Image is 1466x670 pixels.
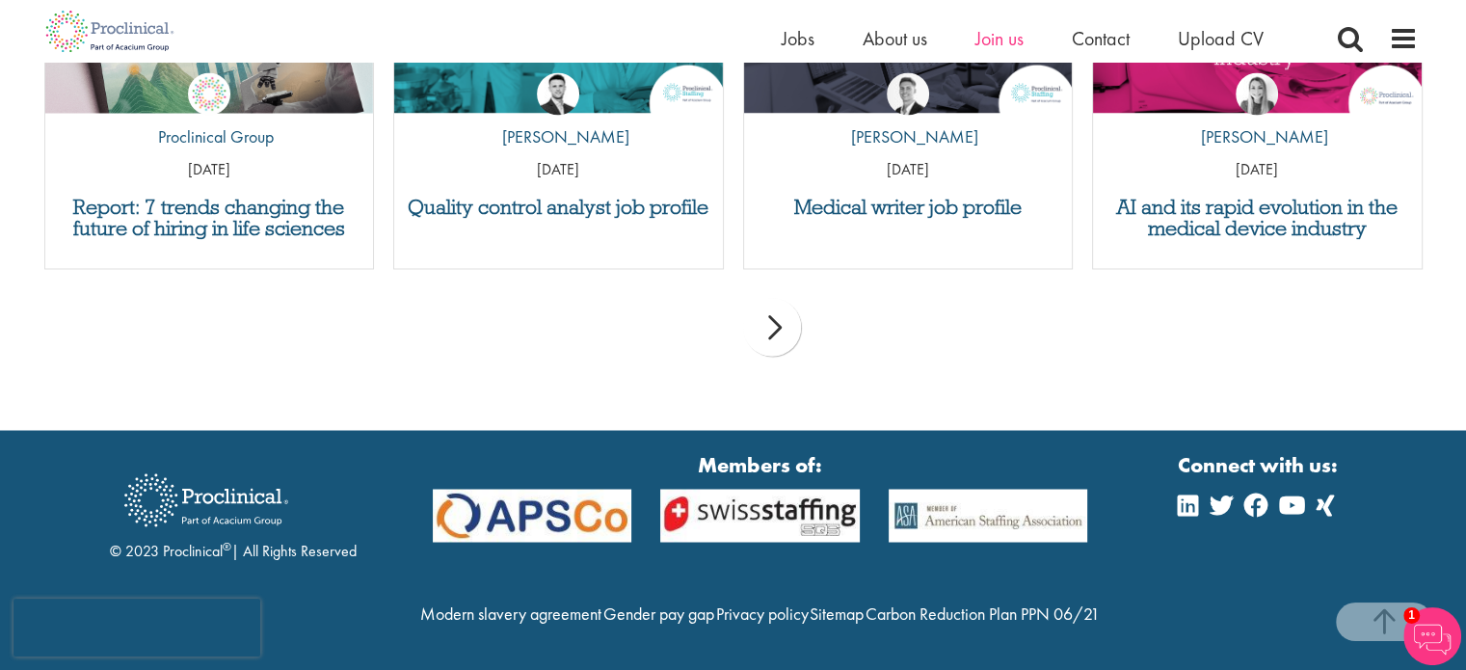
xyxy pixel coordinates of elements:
[1403,607,1461,665] img: Chatbot
[837,124,978,149] p: [PERSON_NAME]
[744,159,1073,181] p: [DATE]
[110,459,357,562] div: © 2023 Proclinical | All Rights Reserved
[144,124,274,149] p: Proclinical Group
[1403,607,1420,624] span: 1
[418,489,647,542] img: APSCo
[887,72,929,115] img: George Watson
[144,72,274,159] a: Proclinical Group Proclinical Group
[55,197,364,239] a: Report: 7 trends changing the future of hiring in life sciences
[863,26,927,51] a: About us
[1186,72,1328,159] a: Hannah Burke [PERSON_NAME]
[646,489,874,542] img: APSCo
[715,602,808,624] a: Privacy policy
[975,26,1024,51] a: Join us
[1186,124,1328,149] p: [PERSON_NAME]
[743,298,801,356] div: next
[488,72,629,159] a: Joshua Godden [PERSON_NAME]
[404,197,713,218] a: Quality control analyst job profile
[810,602,864,624] a: Sitemap
[754,197,1063,218] a: Medical writer job profile
[394,159,723,181] p: [DATE]
[1072,26,1130,51] a: Contact
[1178,26,1264,51] a: Upload CV
[782,26,814,51] a: Jobs
[45,159,374,181] p: [DATE]
[866,602,1100,624] a: Carbon Reduction Plan PPN 06/21
[1236,72,1278,115] img: Hannah Burke
[1178,449,1342,479] strong: Connect with us:
[1093,159,1422,181] p: [DATE]
[837,72,978,159] a: George Watson [PERSON_NAME]
[13,599,260,657] iframe: reCAPTCHA
[537,72,579,115] img: Joshua Godden
[188,72,230,115] img: Proclinical Group
[488,124,629,149] p: [PERSON_NAME]
[1103,197,1412,239] a: AI and its rapid evolution in the medical device industry
[110,460,303,540] img: Proclinical Recruitment
[223,538,231,553] sup: ®
[874,489,1103,542] img: APSCo
[433,449,1088,479] strong: Members of:
[603,602,714,624] a: Gender pay gap
[420,602,601,624] a: Modern slavery agreement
